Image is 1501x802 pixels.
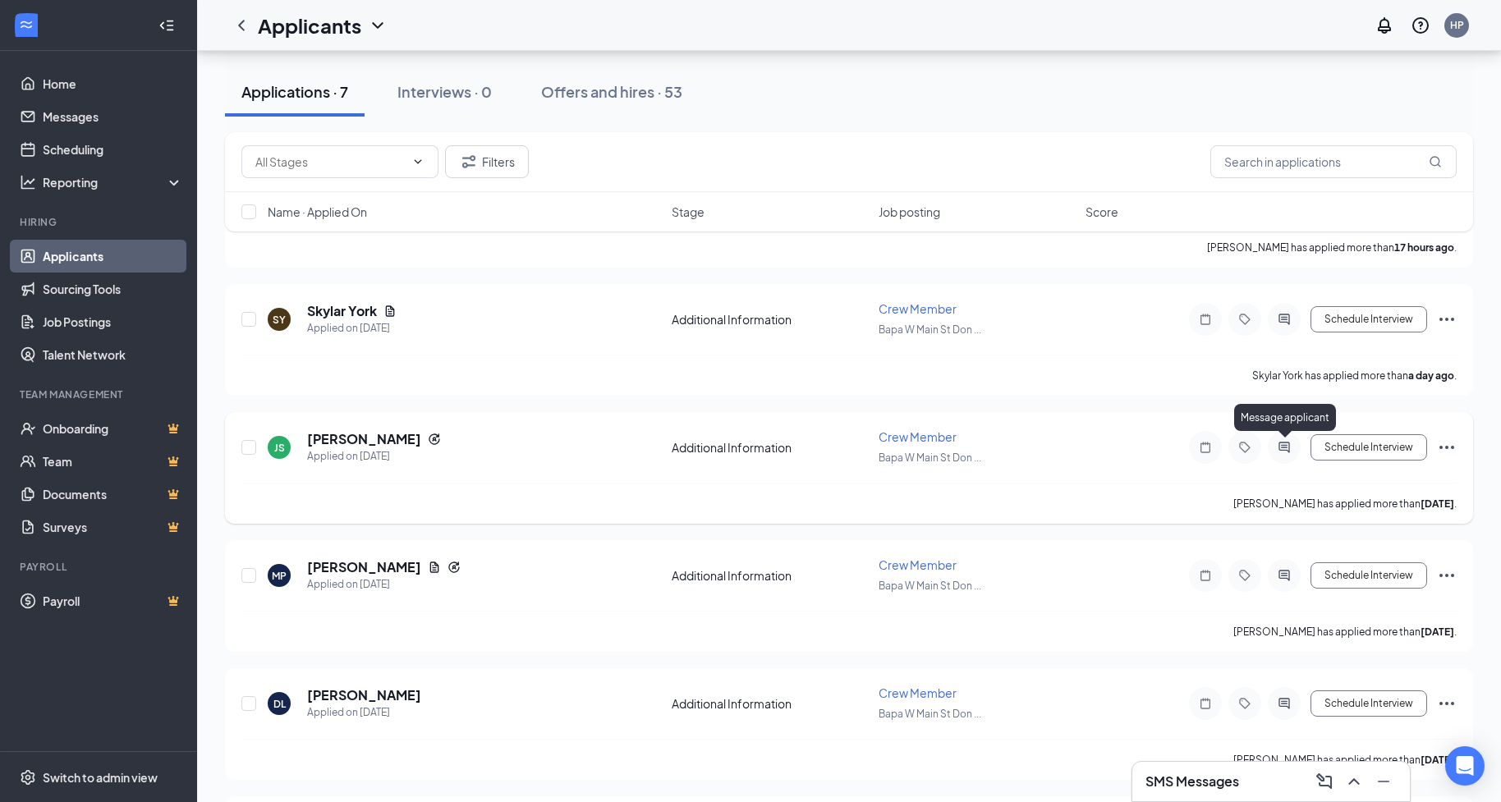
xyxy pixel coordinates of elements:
[1344,772,1364,791] svg: ChevronUp
[368,16,388,35] svg: ChevronDown
[411,155,425,168] svg: ChevronDown
[1437,438,1457,457] svg: Ellipses
[273,313,286,327] div: SY
[1086,204,1118,220] span: Score
[1274,441,1294,454] svg: ActiveChat
[43,412,183,445] a: OnboardingCrown
[1196,697,1215,710] svg: Note
[43,273,183,305] a: Sourcing Tools
[20,215,180,229] div: Hiring
[879,557,957,572] span: Crew Member
[1274,313,1294,326] svg: ActiveChat
[879,204,940,220] span: Job posting
[43,478,183,511] a: DocumentsCrown
[1445,746,1485,786] div: Open Intercom Messenger
[1235,441,1255,454] svg: Tag
[1429,155,1442,168] svg: MagnifyingGlass
[255,153,405,171] input: All Stages
[43,133,183,166] a: Scheduling
[272,569,287,583] div: MP
[448,561,461,574] svg: Reapply
[672,439,869,456] div: Additional Information
[672,695,869,712] div: Additional Information
[1421,626,1454,638] b: [DATE]
[20,769,36,786] svg: Settings
[672,204,705,220] span: Stage
[307,704,421,721] div: Applied on [DATE]
[428,433,441,446] svg: Reapply
[1375,16,1394,35] svg: Notifications
[241,81,348,102] div: Applications · 7
[20,387,180,401] div: Team Management
[1411,16,1430,35] svg: QuestionInfo
[43,338,183,371] a: Talent Network
[1370,768,1397,795] button: Minimize
[1437,566,1457,585] svg: Ellipses
[1437,694,1457,713] svg: Ellipses
[1235,313,1255,326] svg: Tag
[43,240,183,273] a: Applicants
[1252,369,1457,383] p: Skylar York has applied more than .
[1145,772,1239,791] h3: SMS Messages
[1235,697,1255,710] svg: Tag
[879,451,981,464] span: Bapa W Main St Don ...
[43,511,183,543] a: SurveysCrown
[43,769,158,786] div: Switch to admin view
[1311,562,1427,589] button: Schedule Interview
[307,576,461,593] div: Applied on [DATE]
[1311,690,1427,717] button: Schedule Interview
[1311,434,1427,461] button: Schedule Interview
[307,320,397,337] div: Applied on [DATE]
[307,302,377,320] h5: Skylar York
[1234,404,1336,431] div: Message applicant
[43,584,183,617] a: PayrollCrown
[258,11,361,39] h1: Applicants
[459,152,479,172] svg: Filter
[672,311,869,328] div: Additional Information
[1450,18,1464,32] div: HP
[1408,369,1454,382] b: a day ago
[158,17,175,34] svg: Collapse
[307,430,421,448] h5: [PERSON_NAME]
[1210,145,1457,178] input: Search in applications
[672,567,869,584] div: Additional Information
[1315,772,1334,791] svg: ComposeMessage
[43,174,184,190] div: Reporting
[879,429,957,444] span: Crew Member
[879,323,981,336] span: Bapa W Main St Don ...
[1311,768,1338,795] button: ComposeMessage
[445,145,529,178] button: Filter Filters
[43,67,183,100] a: Home
[43,305,183,338] a: Job Postings
[397,81,492,102] div: Interviews · 0
[1421,497,1454,510] b: [DATE]
[1341,768,1367,795] button: ChevronUp
[1274,569,1294,582] svg: ActiveChat
[20,174,36,190] svg: Analysis
[879,685,957,700] span: Crew Member
[879,708,981,720] span: Bapa W Main St Don ...
[428,561,441,574] svg: Document
[1233,497,1457,511] p: [PERSON_NAME] has applied more than .
[274,441,285,455] div: JS
[1233,753,1457,767] p: [PERSON_NAME] has applied more than .
[43,445,183,478] a: TeamCrown
[1437,309,1457,329] svg: Ellipses
[1421,754,1454,766] b: [DATE]
[1196,441,1215,454] svg: Note
[879,580,981,592] span: Bapa W Main St Don ...
[1233,625,1457,639] p: [PERSON_NAME] has applied more than .
[1196,313,1215,326] svg: Note
[20,560,180,574] div: Payroll
[268,204,367,220] span: Name · Applied On
[383,305,397,318] svg: Document
[1374,772,1393,791] svg: Minimize
[232,16,251,35] svg: ChevronLeft
[307,558,421,576] h5: [PERSON_NAME]
[1311,306,1427,332] button: Schedule Interview
[541,81,682,102] div: Offers and hires · 53
[43,100,183,133] a: Messages
[273,697,286,711] div: DL
[1274,697,1294,710] svg: ActiveChat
